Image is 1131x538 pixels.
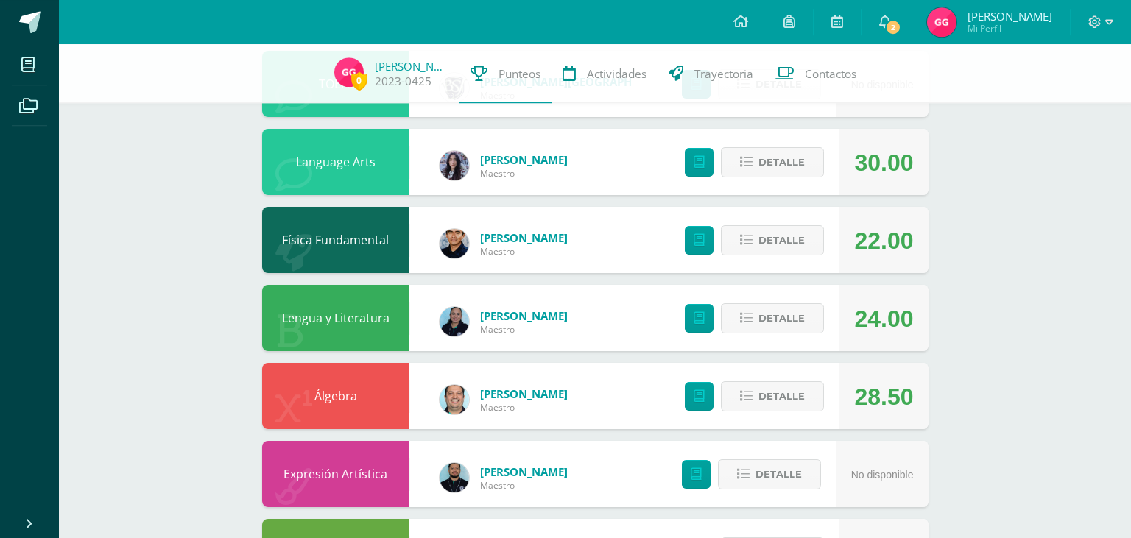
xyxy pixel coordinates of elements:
div: 24.00 [854,286,913,352]
img: 332fbdfa08b06637aa495b36705a9765.png [440,385,469,414]
span: Maestro [480,401,568,414]
span: No disponible [851,469,914,481]
div: Física Fundamental [262,207,409,273]
a: [PERSON_NAME] [480,464,568,479]
span: Detalle [758,305,805,332]
span: Detalle [758,149,805,176]
button: Detalle [721,225,824,255]
div: Lengua y Literatura [262,285,409,351]
button: Detalle [721,381,824,411]
span: 2 [885,19,901,35]
a: Actividades [552,44,658,103]
span: Contactos [805,66,856,81]
div: Language Arts [262,129,409,195]
span: Maestro [480,245,568,258]
img: 118ee4e8e89fd28cfd44e91cd8d7a532.png [440,229,469,258]
img: 9587b11a6988a136ca9b298a8eab0d3f.png [440,307,469,336]
div: Expresión Artística [262,441,409,507]
span: Mi Perfil [968,22,1052,35]
a: [PERSON_NAME] [375,59,448,74]
span: Maestro [480,479,568,492]
a: Punteos [459,44,552,103]
img: c00ed30f81870df01a0e4b2e5e7fa781.png [440,151,469,180]
img: 28d94dd0c1ddc4cc68c2d32980247219.png [927,7,956,37]
a: 2023-0425 [375,74,431,89]
span: Punteos [498,66,540,81]
span: [PERSON_NAME] [968,9,1052,24]
span: Detalle [758,383,805,410]
div: 30.00 [854,130,913,196]
span: 0 [351,71,367,90]
button: Detalle [721,147,824,177]
div: Álgebra [262,363,409,429]
span: Trayectoria [694,66,753,81]
a: [PERSON_NAME] [480,152,568,167]
div: 28.50 [854,364,913,430]
a: Trayectoria [658,44,764,103]
span: Actividades [587,66,646,81]
img: 9f25a704c7e525b5c9fe1d8c113699e7.png [440,463,469,492]
a: [PERSON_NAME] [480,308,568,323]
button: Detalle [721,303,824,333]
span: Maestro [480,323,568,336]
button: Detalle [718,459,821,489]
a: [PERSON_NAME] [480,386,568,401]
a: [PERSON_NAME] [480,230,568,245]
div: 22.00 [854,208,913,274]
a: Contactos [764,44,867,103]
span: Maestro [480,167,568,180]
span: Detalle [758,227,805,254]
img: 28d94dd0c1ddc4cc68c2d32980247219.png [334,57,364,87]
span: Detalle [755,461,802,488]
